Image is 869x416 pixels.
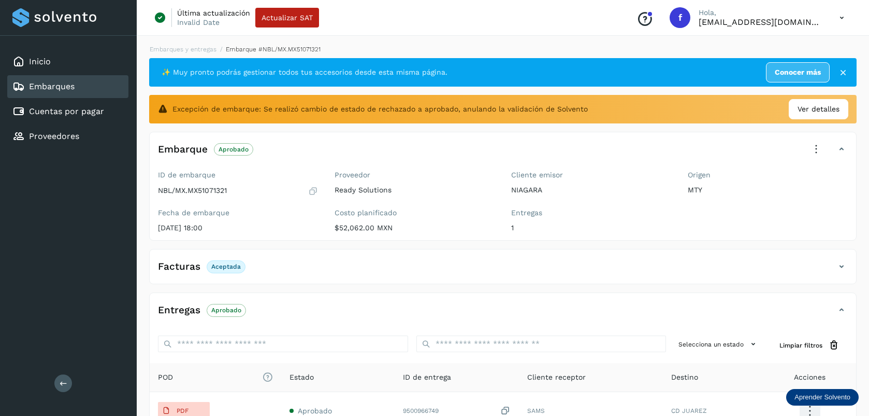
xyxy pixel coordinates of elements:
[226,46,321,53] span: Embarque #NBL/MX.MX51071321
[688,186,848,195] p: MTY
[158,209,318,217] label: Fecha de embarque
[177,407,189,414] p: PDF
[29,57,51,66] a: Inicio
[7,75,128,98] div: Embarques
[699,8,823,17] p: Hola,
[7,50,128,73] div: Inicio
[150,141,856,167] div: EmbarqueAprobado
[798,104,839,115] span: Ver detalles
[172,104,588,115] span: Excepción de embarque: Se realizó cambio de estado de rechazado a aprobado, anulando la validació...
[177,18,220,27] p: Invalid Date
[158,304,200,316] h4: Entregas
[511,186,671,195] p: NIAGARA
[527,372,586,383] span: Cliente receptor
[403,372,451,383] span: ID de entrega
[149,45,857,54] nav: breadcrumb
[158,144,208,156] h4: Embarque
[335,186,495,195] p: Ready Solutions
[211,263,241,270] p: Aceptada
[262,14,313,21] span: Actualizar SAT
[162,67,447,78] span: ✨ Muy pronto podrás gestionar todos tus accesorios desde esta misma página.
[29,131,79,141] a: Proveedores
[335,209,495,217] label: Costo planificado
[150,301,856,327] div: EntregasAprobado
[511,224,671,232] p: 1
[158,171,318,179] label: ID de embarque
[29,106,104,116] a: Cuentas por pagar
[289,372,314,383] span: Estado
[771,336,848,355] button: Limpiar filtros
[779,341,822,350] span: Limpiar filtros
[335,171,495,179] label: Proveedor
[158,372,273,383] span: POD
[335,224,495,232] p: $52,062.00 MXN
[150,258,856,284] div: FacturasAceptada
[794,372,825,383] span: Acciones
[688,171,848,179] label: Origen
[158,261,200,273] h4: Facturas
[211,307,241,314] p: Aprobado
[671,372,698,383] span: Destino
[794,393,850,401] p: Aprender Solvento
[29,81,75,91] a: Embarques
[7,125,128,148] div: Proveedores
[255,8,319,27] button: Actualizar SAT
[766,62,830,82] a: Conocer más
[511,171,671,179] label: Cliente emisor
[298,407,332,415] span: Aprobado
[786,389,859,406] div: Aprender Solvento
[699,17,823,27] p: fepadilla@niagarawater.com
[158,186,227,195] p: NBL/MX.MX51071321
[511,209,671,217] label: Entregas
[674,336,763,353] button: Selecciona un estado
[177,8,250,18] p: Última actualización
[219,146,249,153] p: Aprobado
[7,100,128,123] div: Cuentas por pagar
[150,46,216,53] a: Embarques y entregas
[158,224,318,232] p: [DATE] 18:00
